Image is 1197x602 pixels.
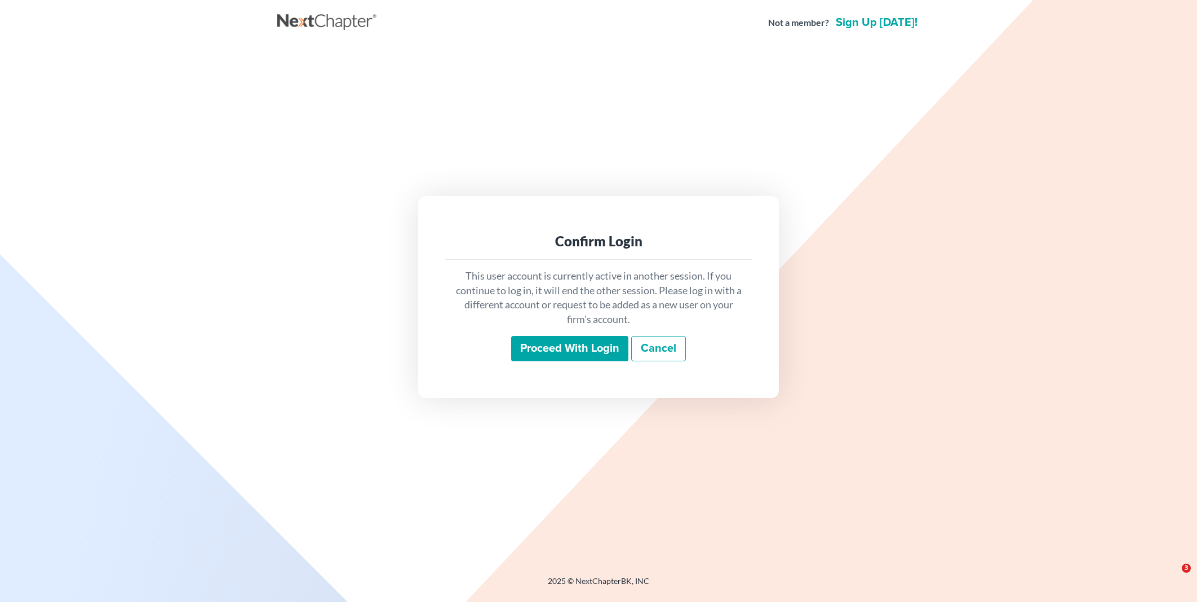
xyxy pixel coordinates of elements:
span: 3 [1182,564,1191,573]
a: Sign up [DATE]! [834,17,920,28]
input: Proceed with login [511,336,628,362]
p: This user account is currently active in another session. If you continue to log in, it will end ... [454,269,743,327]
a: Cancel [631,336,686,362]
strong: Not a member? [768,16,829,29]
div: Confirm Login [454,232,743,250]
iframe: Intercom live chat [1159,564,1186,591]
div: 2025 © NextChapterBK, INC [277,576,920,596]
